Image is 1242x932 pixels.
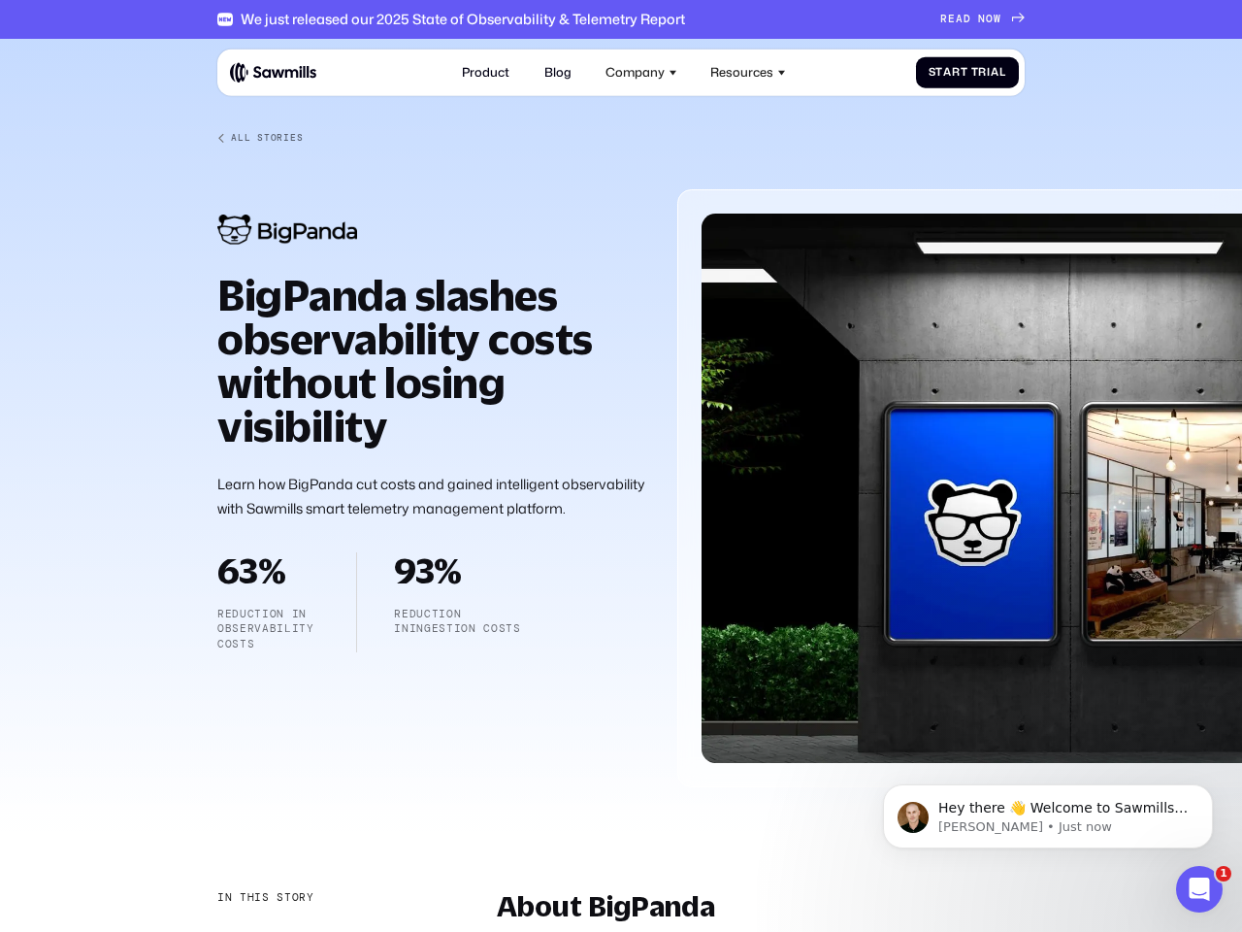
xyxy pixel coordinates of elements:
[952,66,961,79] span: r
[971,66,979,79] span: T
[394,607,521,637] p: reduction iningestion costs
[940,13,1025,25] a: READNOW
[956,13,964,25] span: A
[605,65,665,80] div: Company
[854,744,1242,880] iframe: Intercom notifications message
[702,55,796,89] div: Resources
[999,66,1006,79] span: l
[217,890,314,906] div: In this story
[217,552,319,587] h2: 63%
[929,66,936,79] span: S
[935,66,943,79] span: t
[978,66,987,79] span: r
[986,13,994,25] span: O
[1176,866,1223,913] iframe: Intercom live chat
[217,132,1025,144] a: All Stories
[1216,866,1231,882] span: 1
[710,65,773,80] div: Resources
[991,66,999,79] span: a
[535,55,580,89] a: Blog
[217,472,647,522] p: Learn how BigPanda cut costs and gained intelligent observability with Sawmills smart telemetry m...
[943,66,952,79] span: a
[948,13,956,25] span: E
[961,66,968,79] span: t
[84,75,335,92] p: Message from Winston, sent Just now
[231,132,303,144] div: All Stories
[964,13,971,25] span: D
[84,56,334,168] span: Hey there 👋 Welcome to Sawmills. The smart telemetry management platform that solves cost, qualit...
[994,13,1001,25] span: W
[916,56,1019,88] a: StartTrial
[596,55,686,89] div: Company
[978,13,986,25] span: N
[217,607,319,652] p: Reduction in observability costs
[497,890,1025,921] h2: About BigPanda
[987,66,991,79] span: i
[394,552,521,587] h2: 93%
[217,273,647,448] h1: BigPanda slashes observability costs without losing visibility
[241,11,685,27] div: We just released our 2025 State of Observability & Telemetry Report
[453,55,519,89] a: Product
[940,13,948,25] span: R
